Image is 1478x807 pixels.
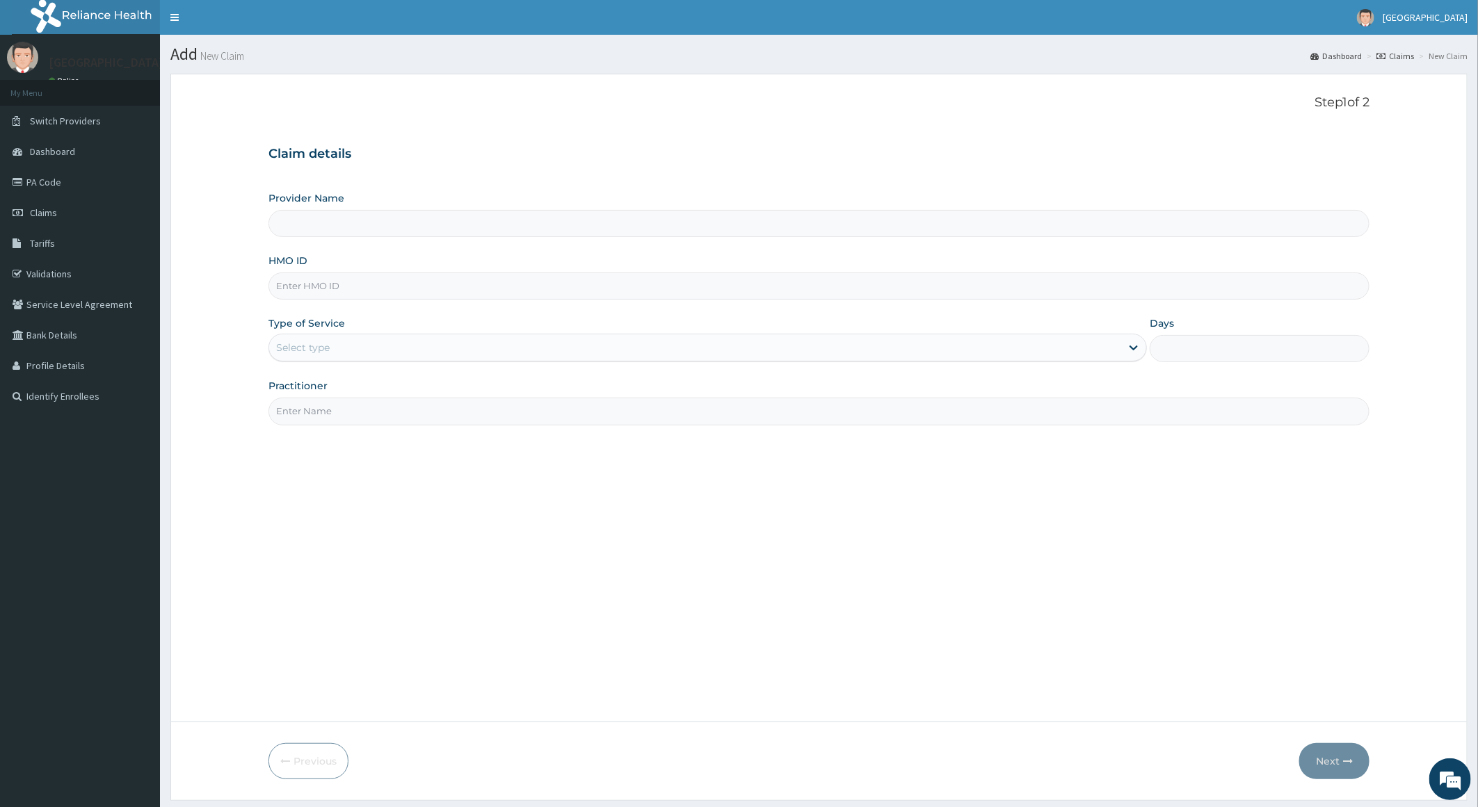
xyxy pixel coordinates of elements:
[1376,50,1414,62] a: Claims
[1299,743,1369,779] button: Next
[268,191,344,205] label: Provider Name
[7,42,38,73] img: User Image
[268,254,307,268] label: HMO ID
[268,398,1370,425] input: Enter Name
[30,237,55,250] span: Tariffs
[30,115,101,127] span: Switch Providers
[49,76,82,85] a: Online
[170,45,1468,63] h1: Add
[30,206,57,219] span: Claims
[30,145,75,158] span: Dashboard
[268,379,328,393] label: Practitioner
[1415,50,1468,62] li: New Claim
[1357,9,1374,26] img: User Image
[268,147,1370,162] h3: Claim details
[198,51,244,61] small: New Claim
[268,743,348,779] button: Previous
[276,341,330,354] div: Select type
[268,316,345,330] label: Type of Service
[1310,50,1362,62] a: Dashboard
[268,95,1370,111] p: Step 1 of 2
[1383,11,1468,24] span: [GEOGRAPHIC_DATA]
[49,56,163,69] p: [GEOGRAPHIC_DATA]
[1150,316,1174,330] label: Days
[268,272,1370,300] input: Enter HMO ID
